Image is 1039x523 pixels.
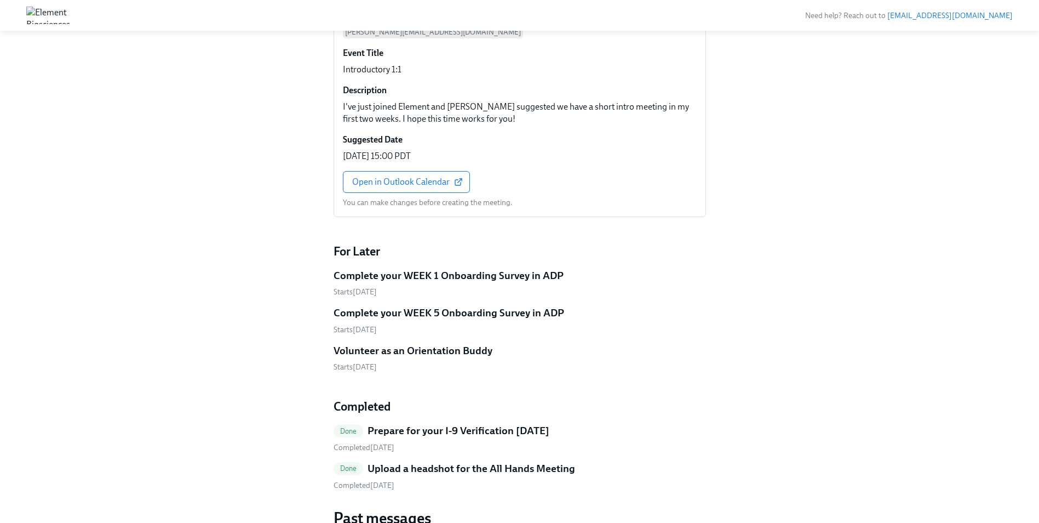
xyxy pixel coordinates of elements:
[334,287,377,297] span: Wednesday, October 8th 2025, 9:00 am
[334,344,706,373] a: Volunteer as an Orientation BuddyStarts[DATE]
[334,443,394,452] span: Sunday, September 28th 2025, 11:03 am
[343,171,470,193] a: Open in Outlook Calendar
[334,427,364,435] span: Done
[352,177,461,187] span: Open in Outlook Calendar
[343,134,403,146] h6: Suggested Date
[334,243,706,260] h4: For Later
[334,269,564,283] h5: Complete your WEEK 1 Onboarding Survey in ADP
[334,424,706,453] a: DonePrepare for your I-9 Verification [DATE] Completed[DATE]
[334,481,394,490] span: Tuesday, September 30th 2025, 11:02 am
[334,306,564,320] h5: Complete your WEEK 5 Onboarding Survey in ADP
[343,25,523,38] span: [PERSON_NAME][EMAIL_ADDRESS][DOMAIN_NAME]
[26,7,70,24] img: Element Biosciences
[343,47,383,59] h6: Event Title
[343,84,387,96] h6: Description
[368,424,549,438] h5: Prepare for your I-9 Verification [DATE]
[887,11,1013,20] a: [EMAIL_ADDRESS][DOMAIN_NAME]
[334,269,706,298] a: Complete your WEEK 1 Onboarding Survey in ADPStarts[DATE]
[368,462,575,476] h5: Upload a headshot for the All Hands Meeting
[334,344,492,358] h5: Volunteer as an Orientation Buddy
[334,306,706,335] a: Complete your WEEK 5 Onboarding Survey in ADPStarts[DATE]
[343,64,401,76] p: Introductory 1:1
[343,197,513,208] p: You can make changes before creating the meeting.
[334,464,364,473] span: Done
[334,399,706,415] h4: Completed
[343,150,411,162] p: [DATE] 15:00 PDT
[334,325,377,334] span: Monday, November 3rd 2025, 8:00 am
[334,362,377,372] span: Monday, December 22nd 2025, 8:00 am
[805,11,1013,20] span: Need help? Reach out to
[343,101,697,125] p: I've just joined Element and [PERSON_NAME] suggested we have a short intro meeting in my first tw...
[334,462,706,491] a: DoneUpload a headshot for the All Hands Meeting Completed[DATE]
